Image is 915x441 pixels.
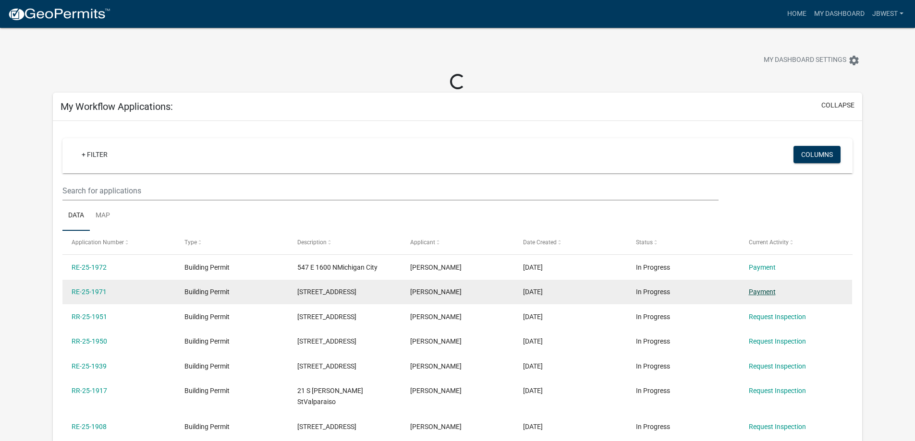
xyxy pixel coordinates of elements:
button: collapse [821,100,854,110]
span: 21 S Kenworthy StValparaiso [297,387,363,405]
span: Date Created [523,239,557,246]
datatable-header-cell: Date Created [514,231,627,254]
span: In Progress [636,337,670,345]
span: Jeff Wesolowski [410,337,462,345]
span: 10/03/2025 [523,337,543,345]
span: In Progress [636,362,670,370]
span: Jeff Wesolowski [410,362,462,370]
span: In Progress [636,387,670,394]
span: Building Permit [184,313,230,321]
a: Request Inspection [749,362,806,370]
span: Type [184,239,197,246]
i: settings [848,55,860,66]
span: 10/08/2025 [523,288,543,296]
span: 09/30/2025 [523,423,543,430]
span: Building Permit [184,288,230,296]
a: Data [62,201,90,231]
a: Request Inspection [749,313,806,321]
span: Status [636,239,653,246]
a: RR-25-1951 [72,313,107,321]
span: Jeff Wesolowski [410,387,462,394]
a: Home [783,5,810,23]
span: Application Number [72,239,124,246]
span: My Dashboard Settings [764,55,846,66]
span: 343 W Largura DrValparaiso [297,423,356,430]
datatable-header-cell: Application Number [62,231,175,254]
span: 763 W St Rd 130Hobart [297,337,356,345]
datatable-header-cell: Status [626,231,739,254]
span: 10/01/2025 [523,387,543,394]
span: 10/08/2025 [523,263,543,271]
a: RR-25-1917 [72,387,107,394]
a: Payment [749,288,776,296]
span: Jeff Wesolowski [410,288,462,296]
span: 547 E 1600 NMichigan City [297,263,378,271]
span: Building Permit [184,387,230,394]
span: In Progress [636,263,670,271]
span: In Progress [636,423,670,430]
a: RR-25-1950 [72,337,107,345]
a: Request Inspection [749,423,806,430]
span: Jeff Wesolowski [410,423,462,430]
a: Request Inspection [749,337,806,345]
span: 10/03/2025 [523,362,543,370]
a: RE-25-1971 [72,288,107,296]
a: RE-25-1908 [72,423,107,430]
span: Jeff Wesolowski [410,313,462,321]
datatable-header-cell: Type [175,231,288,254]
span: Building Permit [184,423,230,430]
a: Payment [749,263,776,271]
a: Request Inspection [749,387,806,394]
span: 10/06/2025 [523,313,543,321]
span: In Progress [636,313,670,321]
a: RE-25-1972 [72,263,107,271]
datatable-header-cell: Description [288,231,401,254]
button: Columns [793,146,841,163]
span: Building Permit [184,337,230,345]
button: My Dashboard Settingssettings [756,51,867,70]
datatable-header-cell: Current Activity [739,231,852,254]
a: jbwest [868,5,907,23]
span: Applicant [410,239,435,246]
span: 1304 Cross Creek RdValparaiso [297,362,356,370]
span: Building Permit [184,263,230,271]
a: RE-25-1939 [72,362,107,370]
span: In Progress [636,288,670,296]
a: My Dashboard [810,5,868,23]
h5: My Workflow Applications: [61,101,173,112]
a: + Filter [74,146,115,163]
input: Search for applications [62,181,718,201]
span: Description [297,239,327,246]
datatable-header-cell: Applicant [401,231,514,254]
span: 407 Eastwood CtValparaiso [297,313,356,321]
span: Building Permit [184,362,230,370]
span: 431 Westchester CirValparaiso [297,288,356,296]
a: Map [90,201,116,231]
span: Jeff Wesolowski [410,263,462,271]
span: Current Activity [749,239,789,246]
